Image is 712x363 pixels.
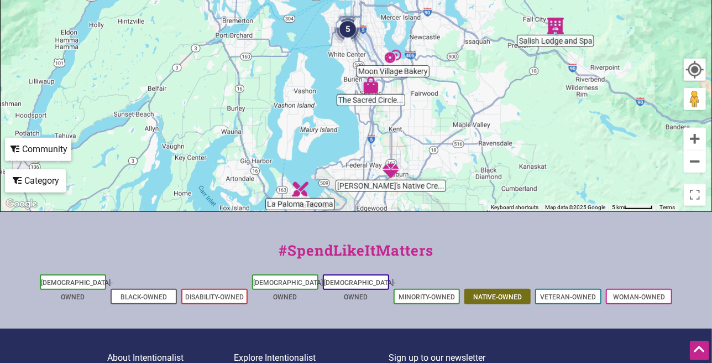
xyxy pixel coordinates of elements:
button: Zoom out [684,151,706,173]
span: Map data ©2025 Google [545,204,605,210]
div: Moon Village Bakery [380,44,406,69]
button: Toggle fullscreen view [684,183,706,206]
img: Google [3,197,40,211]
a: Black-Owned [121,293,167,301]
a: [DEMOGRAPHIC_DATA]-Owned [324,279,396,301]
button: Drag Pegman onto the map to open Street View [684,88,706,110]
a: Disability-Owned [185,293,244,301]
button: Map scale: 5 km per 48 pixels [609,204,656,211]
a: Terms [659,204,675,210]
div: Scroll Back to Top [690,341,709,360]
button: Your Location [684,59,706,81]
div: Category [6,170,65,191]
a: Woman-Owned [613,293,665,301]
a: Minority-Owned [399,293,455,301]
div: The Sacred Circle Gift Shop [358,72,384,98]
div: La Paloma Tacoma [287,177,313,202]
div: Filter by Community [5,138,71,161]
a: Native-Owned [473,293,522,301]
div: Nita's Native Creations [378,158,404,184]
a: [DEMOGRAPHIC_DATA]-Owned [41,279,113,301]
div: Community [6,139,70,160]
a: [DEMOGRAPHIC_DATA]-Owned [253,279,325,301]
a: Veteran-Owned [541,293,596,301]
a: Open this area in Google Maps (opens a new window) [3,197,40,211]
div: 5 [327,8,369,50]
div: Filter by category [5,169,66,193]
button: Zoom in [684,128,706,150]
button: Keyboard shortcuts [491,204,538,211]
span: 5 km [612,204,624,210]
div: Salish Lodge and Spa [543,13,568,39]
